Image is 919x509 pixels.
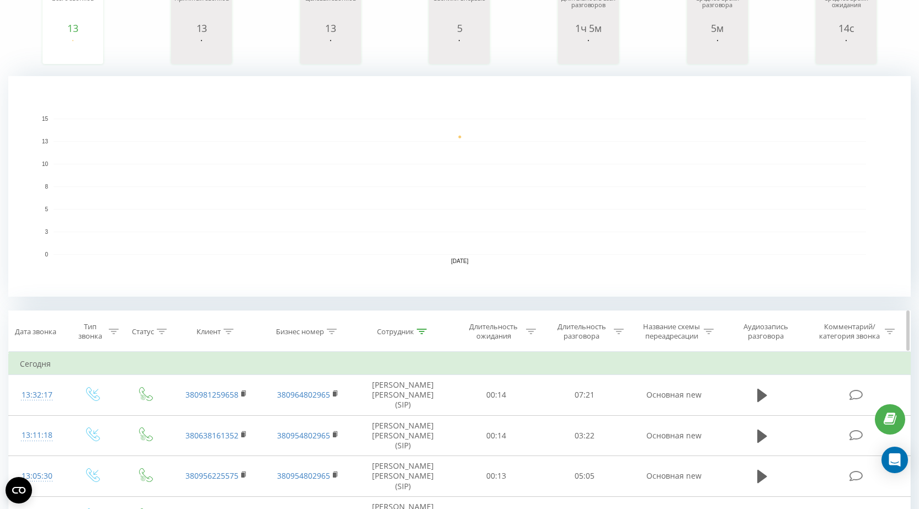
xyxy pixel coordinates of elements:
[561,34,616,67] svg: A chart.
[540,375,629,416] td: 07:21
[75,322,105,341] div: Тип звонка
[277,470,330,481] a: 380954802965
[432,34,487,67] svg: A chart.
[354,456,453,497] td: [PERSON_NAME] [PERSON_NAME] (SIP)
[276,327,324,336] div: Бизнес номер
[277,389,330,400] a: 380964802965
[45,34,100,67] svg: A chart.
[540,415,629,456] td: 03:22
[196,327,221,336] div: Клиент
[452,456,540,497] td: 00:13
[690,23,745,34] div: 5м
[42,116,49,122] text: 15
[15,327,56,336] div: Дата звонка
[561,23,616,34] div: 1ч 5м
[881,447,908,473] div: Open Intercom Messenger
[819,23,874,34] div: 14с
[277,430,330,441] a: 380954802965
[174,23,229,34] div: 13
[690,34,745,67] svg: A chart.
[6,477,32,503] button: Open CMP widget
[303,34,358,67] svg: A chart.
[452,375,540,416] td: 00:14
[185,389,238,400] a: 380981259658
[354,375,453,416] td: [PERSON_NAME] [PERSON_NAME] (SIP)
[451,258,469,264] text: [DATE]
[377,327,414,336] div: Сотрудник
[540,456,629,497] td: 05:05
[628,456,720,497] td: Основная new
[642,322,701,341] div: Название схемы переадресации
[819,34,874,67] svg: A chart.
[354,415,453,456] td: [PERSON_NAME] [PERSON_NAME] (SIP)
[42,161,49,167] text: 10
[45,229,48,235] text: 3
[185,470,238,481] a: 380956225575
[452,415,540,456] td: 00:14
[174,34,229,67] svg: A chart.
[132,327,154,336] div: Статус
[628,375,720,416] td: Основная new
[817,322,882,341] div: Комментарий/категория звонка
[8,76,911,297] svg: A chart.
[42,138,49,144] text: 13
[20,425,54,446] div: 13:11:18
[20,384,54,406] div: 13:32:17
[185,430,238,441] a: 380638161352
[730,322,802,341] div: Аудиозапись разговора
[552,322,611,341] div: Длительность разговора
[45,251,48,258] text: 0
[628,415,720,456] td: Основная new
[45,206,48,212] text: 5
[464,322,523,341] div: Длительность ожидания
[303,23,358,34] div: 13
[45,184,48,190] text: 8
[432,23,487,34] div: 5
[45,23,100,34] div: 13
[9,353,911,375] td: Сегодня
[20,465,54,487] div: 13:05:30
